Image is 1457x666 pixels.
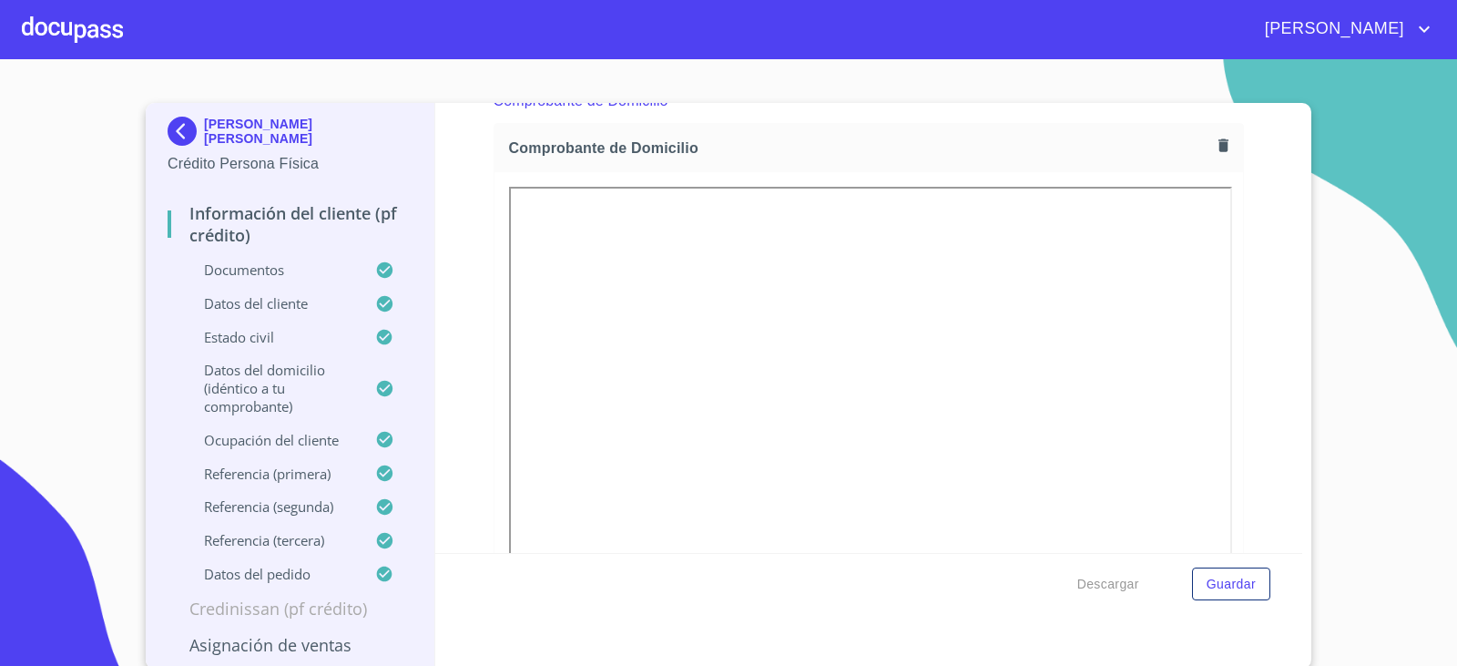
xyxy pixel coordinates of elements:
[168,117,413,153] div: [PERSON_NAME] [PERSON_NAME]
[168,153,413,175] p: Crédito Persona Física
[168,531,375,549] p: Referencia (tercera)
[509,138,1211,158] span: Comprobante de Domicilio
[168,598,413,620] p: Credinissan (PF crédito)
[168,431,375,449] p: Ocupación del Cliente
[168,634,413,656] p: Asignación de Ventas
[168,294,375,313] p: Datos del cliente
[168,261,375,279] p: Documentos
[1251,15,1435,44] button: account of current user
[168,465,375,483] p: Referencia (primera)
[168,361,375,415] p: Datos del domicilio (idéntico a tu comprobante)
[168,202,413,246] p: Información del cliente (PF crédito)
[168,117,204,146] img: Docupass spot blue
[168,328,375,346] p: Estado Civil
[204,117,413,146] p: [PERSON_NAME] [PERSON_NAME]
[168,497,375,516] p: Referencia (segunda)
[1077,573,1139,596] span: Descargar
[1192,568,1270,601] button: Guardar
[168,565,375,583] p: Datos del pedido
[1251,15,1413,44] span: [PERSON_NAME]
[1070,568,1146,601] button: Descargar
[1207,573,1256,596] span: Guardar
